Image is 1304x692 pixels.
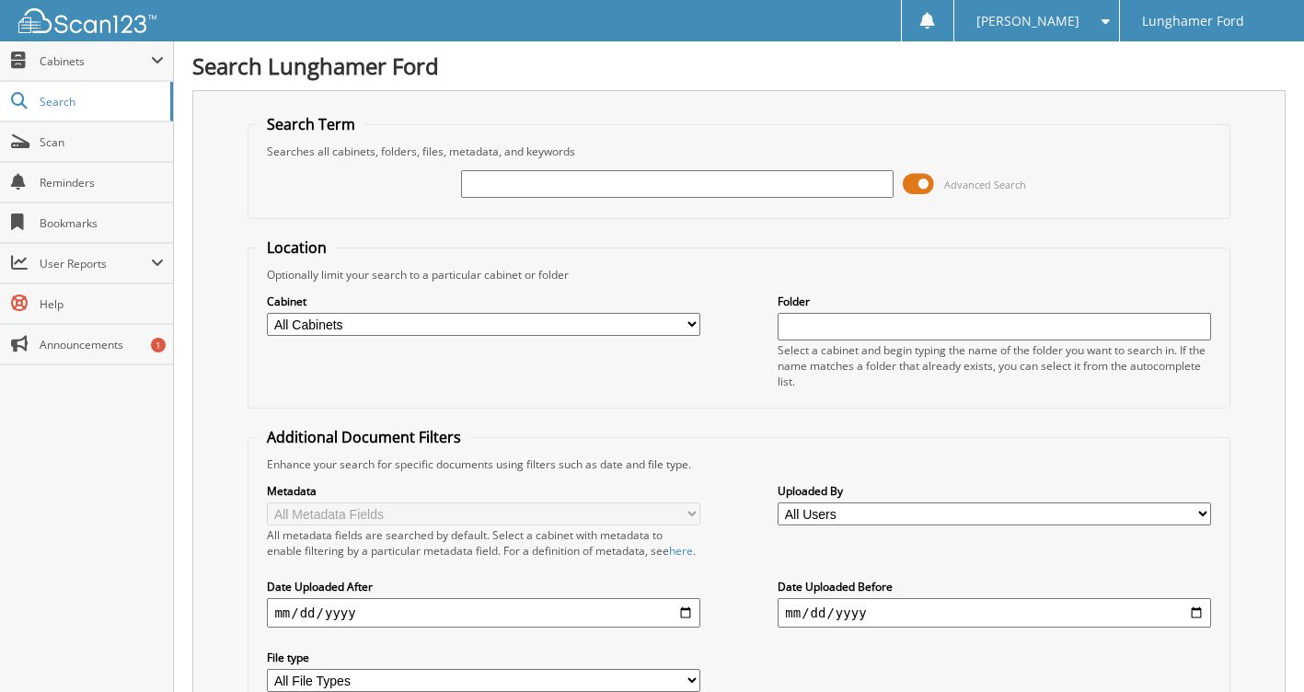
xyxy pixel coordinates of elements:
label: Folder [778,294,1210,309]
span: Cabinets [40,53,151,69]
div: Enhance your search for specific documents using filters such as date and file type. [258,456,1219,472]
h1: Search Lunghamer Ford [192,51,1286,81]
span: Announcements [40,337,164,352]
label: Date Uploaded After [267,579,699,594]
input: end [778,598,1210,628]
div: Select a cabinet and begin typing the name of the folder you want to search in. If the name match... [778,342,1210,389]
span: Advanced Search [944,178,1026,191]
span: Search [40,94,161,110]
legend: Search Term [258,114,364,134]
span: User Reports [40,256,151,271]
img: scan123-logo-white.svg [18,8,156,33]
div: Optionally limit your search to a particular cabinet or folder [258,267,1219,283]
label: Uploaded By [778,483,1210,499]
span: Lunghamer Ford [1142,16,1244,27]
span: Reminders [40,175,164,190]
iframe: Chat Widget [1212,604,1304,692]
input: start [267,598,699,628]
label: Cabinet [267,294,699,309]
span: [PERSON_NAME] [976,16,1079,27]
span: Bookmarks [40,215,164,231]
span: Help [40,296,164,312]
div: 1 [151,338,166,352]
label: File type [267,650,699,665]
a: here [669,543,693,559]
div: Searches all cabinets, folders, files, metadata, and keywords [258,144,1219,159]
label: Metadata [267,483,699,499]
legend: Location [258,237,336,258]
div: All metadata fields are searched by default. Select a cabinet with metadata to enable filtering b... [267,527,699,559]
label: Date Uploaded Before [778,579,1210,594]
legend: Additional Document Filters [258,427,470,447]
span: Scan [40,134,164,150]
